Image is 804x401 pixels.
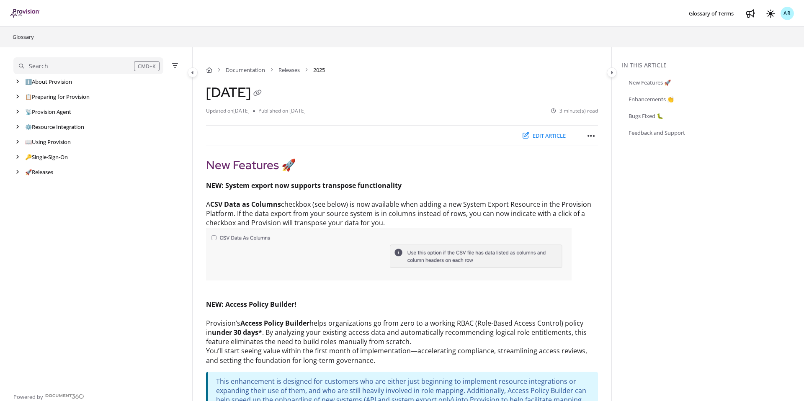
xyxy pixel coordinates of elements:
[25,78,32,85] span: ℹ️
[25,138,71,146] a: Using Provision
[783,10,791,18] span: AR
[25,77,72,86] a: About Provision
[206,181,224,190] strong: NEW:
[313,66,325,74] span: 2025
[25,153,32,161] span: 🔑
[206,66,212,74] a: Home
[25,138,32,146] span: 📖
[629,95,674,103] a: Enhancements 👏
[25,108,32,116] span: 📡
[607,67,617,77] button: Category toggle
[206,200,591,227] span: A checkbox (see below) is now available when adding a new System Export Resource in the Provision...
[13,123,22,131] div: arrow
[225,181,402,190] strong: System export now supports transpose functionality
[45,394,84,399] img: Document360
[13,78,22,86] div: arrow
[170,61,180,71] button: Filter
[25,93,32,100] span: 📋
[12,32,35,42] a: Glossary
[188,67,198,77] button: Category toggle
[622,61,801,70] div: In this article
[517,129,571,143] button: Edit article
[240,319,309,328] strong: Access Policy Builder
[689,10,734,17] span: Glossary of Terms
[134,61,160,71] div: CMD+K
[13,393,43,401] span: Powered by
[13,138,22,146] div: arrow
[13,168,22,176] div: arrow
[551,107,598,115] li: 3 minute(s) read
[744,7,757,20] a: Whats new
[206,346,587,365] span: You’ll start seeing value within the first month of implementation—accelerating compliance, strea...
[13,57,163,74] button: Search
[13,93,22,101] div: arrow
[13,391,84,401] a: Powered by Document360 - opens in a new tab
[781,7,794,20] button: AR
[212,328,262,337] strong: under 30 days*
[25,168,53,176] a: Releases
[206,300,224,309] strong: NEW:
[25,153,68,161] a: Single-Sign-On
[629,129,685,137] a: Feedback and Support
[226,66,265,74] a: Documentation
[206,84,264,100] h1: [DATE]
[206,156,598,174] h2: New Features 🚀
[206,107,253,115] li: Updated on [DATE]
[629,78,671,87] a: New Features 🚀
[13,153,22,161] div: arrow
[10,9,40,18] a: Project logo
[629,112,663,120] a: Bugs Fixed 🐛
[764,7,777,20] button: Theme options
[278,66,300,74] a: Releases
[585,129,598,142] button: Article more options
[25,93,90,101] a: Preparing for Provision
[25,123,84,131] a: Resource Integration
[25,168,32,176] span: 🚀
[206,319,587,346] span: Provision’s helps organizations go from zero to a working RBAC (Role-Based Access Control) policy...
[25,108,71,116] a: Provision Agent
[210,200,281,209] strong: CSV Data as Columns
[13,108,22,116] div: arrow
[25,123,32,131] span: ⚙️
[225,300,296,309] strong: Access Policy Builder!
[253,107,306,115] li: Published on [DATE]
[251,87,264,100] button: Copy link of July 2025
[29,62,48,71] div: Search
[10,9,40,18] img: brand logo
